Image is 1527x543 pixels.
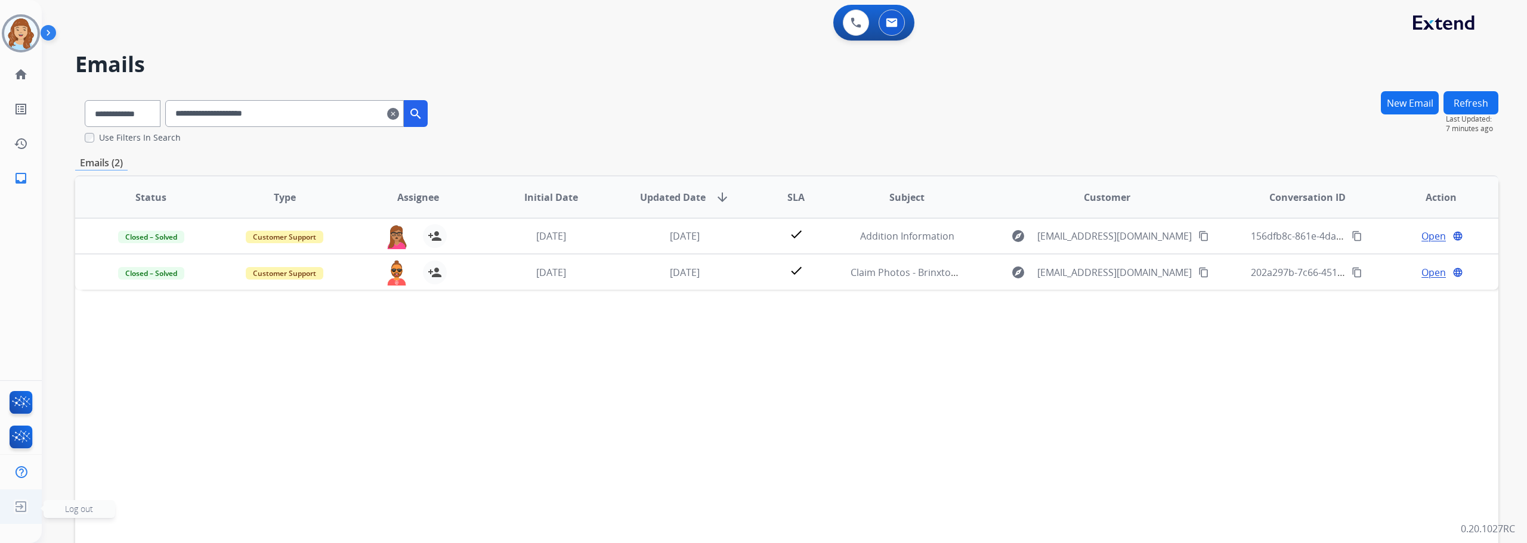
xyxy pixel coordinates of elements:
[1011,229,1025,243] mat-icon: explore
[1037,265,1192,280] span: [EMAIL_ADDRESS][DOMAIN_NAME]
[385,260,409,286] img: agent-avatar
[860,229,954,243] span: Addition Information
[1452,267,1463,278] mat-icon: language
[1365,176,1498,218] th: Action
[246,231,323,243] span: Customer Support
[99,132,181,144] label: Use Filters In Search
[1443,91,1498,114] button: Refresh
[640,190,706,204] span: Updated Date
[1461,522,1515,536] p: 0.20.1027RC
[1381,91,1439,114] button: New Email
[789,263,803,278] mat-icon: check
[428,229,442,243] mat-icon: person_add
[1251,266,1436,279] span: 202a297b-7c66-4518-89b7-6c577e1d61b4
[246,267,323,280] span: Customer Support
[1269,190,1346,204] span: Conversation ID
[397,190,439,204] span: Assignee
[536,266,566,279] span: [DATE]
[274,190,296,204] span: Type
[536,229,566,243] span: [DATE]
[1084,190,1130,204] span: Customer
[409,107,423,121] mat-icon: search
[387,107,399,121] mat-icon: clear
[1198,231,1209,241] mat-icon: content_copy
[1352,231,1362,241] mat-icon: content_copy
[1421,229,1446,243] span: Open
[1452,231,1463,241] mat-icon: language
[14,67,28,82] mat-icon: home
[1352,267,1362,278] mat-icon: content_copy
[4,17,38,50] img: avatar
[851,266,995,279] span: Claim Photos - Brinxton Dresser
[118,231,184,243] span: Closed – Solved
[670,266,700,279] span: [DATE]
[1446,124,1498,134] span: 7 minutes ago
[789,227,803,241] mat-icon: check
[65,503,93,514] span: Log out
[428,265,442,280] mat-icon: person_add
[787,190,805,204] span: SLA
[1198,267,1209,278] mat-icon: content_copy
[14,171,28,185] mat-icon: inbox
[1421,265,1446,280] span: Open
[385,224,409,249] img: agent-avatar
[1011,265,1025,280] mat-icon: explore
[670,229,700,243] span: [DATE]
[1446,114,1498,124] span: Last Updated:
[1037,229,1192,243] span: [EMAIL_ADDRESS][DOMAIN_NAME]
[889,190,925,204] span: Subject
[75,52,1498,76] h2: Emails
[14,136,28,151] mat-icon: history
[75,156,128,170] p: Emails (2)
[118,267,184,280] span: Closed – Solved
[524,190,578,204] span: Initial Date
[135,190,166,204] span: Status
[715,190,730,204] mat-icon: arrow_downward
[1251,229,1424,243] span: 156dfb8c-861e-4da2-92fc-abef5ff1e5a8
[14,102,28,116] mat-icon: list_alt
